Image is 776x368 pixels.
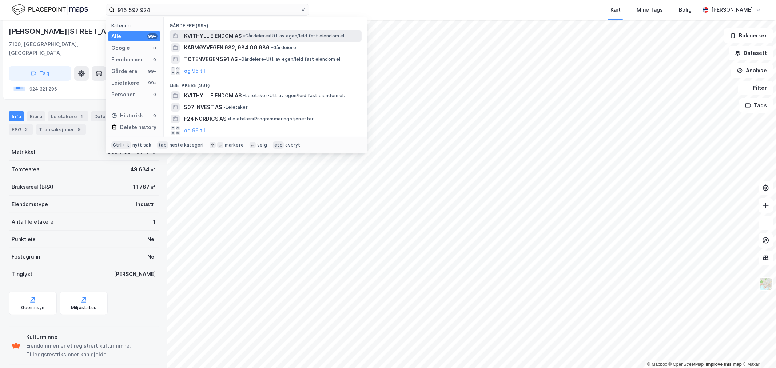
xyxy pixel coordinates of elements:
[78,113,85,120] div: 1
[637,5,663,14] div: Mine Tags
[273,141,284,149] div: esc
[610,5,621,14] div: Kart
[223,104,248,110] span: Leietaker
[111,32,121,41] div: Alle
[164,77,367,90] div: Leietakere (99+)
[115,4,300,15] input: Søk på adresse, matrikkel, gårdeiere, leietakere eller personer
[12,3,88,16] img: logo.f888ab2527a4732fd821a326f86c7f29.svg
[152,92,158,97] div: 0
[225,142,244,148] div: markere
[21,305,45,311] div: Geoinnsyn
[184,103,222,112] span: 507 INVEST AS
[285,142,300,148] div: avbryt
[12,270,32,279] div: Tinglyst
[111,55,143,64] div: Eiendommer
[26,333,156,341] div: Kulturminne
[26,341,156,359] div: Eiendommen er et registrert kulturminne. Tilleggsrestriksjoner kan gjelde.
[132,142,152,148] div: nytt søk
[706,362,742,367] a: Improve this map
[164,17,367,30] div: Gårdeiere (99+)
[23,126,30,133] div: 3
[12,183,53,191] div: Bruksareal (BRA)
[243,33,346,39] span: Gårdeiere • Utl. av egen/leid fast eiendom el.
[257,142,267,148] div: velg
[759,277,773,291] img: Z
[153,217,156,226] div: 1
[111,44,130,52] div: Google
[724,28,773,43] button: Bokmerker
[136,200,156,209] div: Industri
[223,104,226,110] span: •
[184,43,270,52] span: KARMØYVEGEN 982, 984 OG 986
[243,93,345,99] span: Leietaker • Utl. av egen/leid fast eiendom el.
[12,252,40,261] div: Festegrunn
[111,141,131,149] div: Ctrl + k
[147,235,156,244] div: Nei
[740,333,776,368] div: Kontrollprogram for chat
[76,126,83,133] div: 9
[228,116,314,122] span: Leietaker • Programmeringstjenester
[114,270,156,279] div: [PERSON_NAME]
[27,111,45,121] div: Eiere
[239,56,241,62] span: •
[271,45,296,51] span: Gårdeiere
[152,113,158,119] div: 0
[679,5,692,14] div: Bolig
[111,79,139,87] div: Leietakere
[228,116,230,121] span: •
[12,200,48,209] div: Eiendomstype
[184,67,205,75] button: og 96 til
[12,165,41,174] div: Tomteareal
[157,141,168,149] div: tab
[111,23,160,28] div: Kategori
[91,111,127,121] div: Datasett
[729,46,773,60] button: Datasett
[111,111,143,120] div: Historikk
[111,90,135,99] div: Personer
[9,40,115,57] div: 7100, [GEOGRAPHIC_DATA], [GEOGRAPHIC_DATA]
[12,148,35,156] div: Matrikkel
[731,63,773,78] button: Analyse
[130,165,156,174] div: 49 634 ㎡
[9,25,138,37] div: [PERSON_NAME][STREET_ADDRESS]
[29,86,57,92] div: 924 321 296
[740,333,776,368] iframe: Chat Widget
[738,81,773,95] button: Filter
[184,32,242,40] span: KVITHYLL EIENDOM AS
[9,111,24,121] div: Info
[271,45,273,50] span: •
[111,67,138,76] div: Gårdeiere
[184,126,205,135] button: og 96 til
[243,33,245,39] span: •
[147,252,156,261] div: Nei
[120,123,156,132] div: Delete history
[184,55,238,64] span: TOTENVEGEN 591 AS
[9,66,71,81] button: Tag
[152,45,158,51] div: 0
[9,124,33,135] div: ESG
[184,91,242,100] span: KVITHYLL EIENDOM AS
[243,93,245,98] span: •
[711,5,753,14] div: [PERSON_NAME]
[152,57,158,63] div: 0
[184,115,226,123] span: F24 NORDICS AS
[36,124,86,135] div: Transaksjoner
[239,56,342,62] span: Gårdeiere • Utl. av egen/leid fast eiendom el.
[147,68,158,74] div: 99+
[12,235,36,244] div: Punktleie
[133,183,156,191] div: 11 787 ㎡
[12,217,53,226] div: Antall leietakere
[170,142,204,148] div: neste kategori
[669,362,704,367] a: OpenStreetMap
[739,98,773,113] button: Tags
[147,33,158,39] div: 99+
[71,305,96,311] div: Miljøstatus
[647,362,667,367] a: Mapbox
[147,80,158,86] div: 99+
[48,111,88,121] div: Leietakere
